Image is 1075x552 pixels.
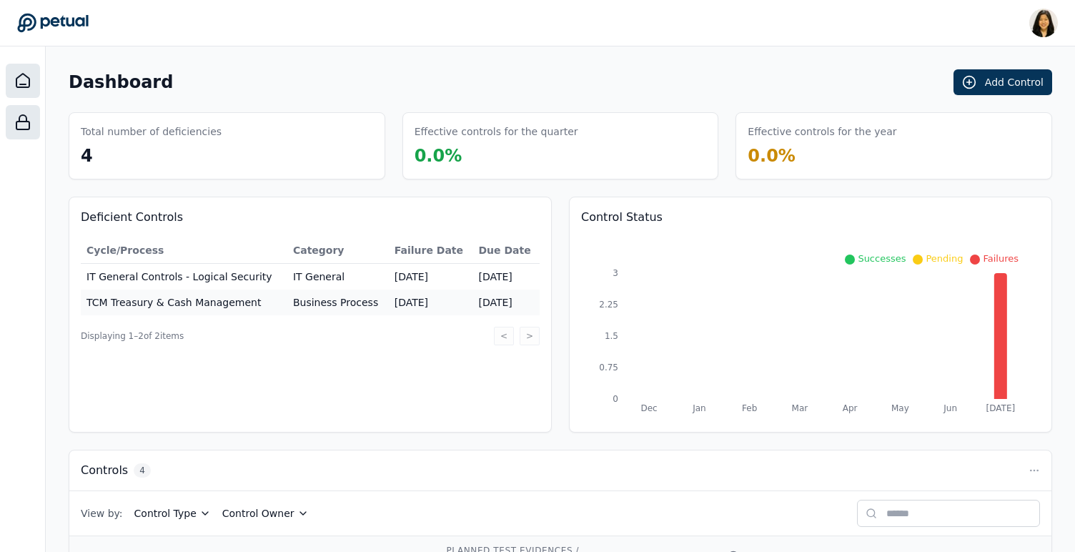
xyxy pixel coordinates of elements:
[69,71,173,94] h1: Dashboard
[287,290,389,315] td: Business Process
[792,403,808,413] tspan: Mar
[891,403,909,413] tspan: May
[843,403,858,413] tspan: Apr
[742,403,757,413] tspan: Feb
[17,13,89,33] a: Go to Dashboard
[81,124,222,139] h3: Total number of deficiencies
[953,69,1052,95] button: Add Control
[6,105,40,139] a: SOC
[287,264,389,290] td: IT General
[926,253,963,264] span: Pending
[389,264,473,290] td: [DATE]
[81,506,123,521] span: View by:
[134,506,211,521] button: Control Type
[1029,9,1058,37] img: Renee Park
[472,290,540,315] td: [DATE]
[605,331,618,341] tspan: 1.5
[81,330,184,342] span: Displaying 1– 2 of 2 items
[287,237,389,264] th: Category
[6,64,40,98] a: Dashboard
[81,146,93,166] span: 4
[858,253,906,264] span: Successes
[415,146,462,166] span: 0.0 %
[389,237,473,264] th: Failure Date
[599,363,618,373] tspan: 0.75
[599,300,618,310] tspan: 2.25
[472,237,540,264] th: Due Date
[389,290,473,315] td: [DATE]
[472,264,540,290] td: [DATE]
[81,290,287,315] td: TCM Treasury & Cash Management
[692,403,706,413] tspan: Jan
[986,403,1016,413] tspan: [DATE]
[222,506,309,521] button: Control Owner
[134,463,151,478] span: 4
[520,327,540,345] button: >
[415,124,578,139] h3: Effective controls for the quarter
[81,237,287,264] th: Cycle/Process
[748,124,896,139] h3: Effective controls for the year
[581,209,1040,226] h3: Control Status
[641,403,658,413] tspan: Dec
[81,264,287,290] td: IT General Controls - Logical Security
[613,394,618,404] tspan: 0
[983,253,1019,264] span: Failures
[81,462,128,479] h3: Controls
[748,146,796,166] span: 0.0 %
[943,403,957,413] tspan: Jun
[494,327,514,345] button: <
[613,268,618,278] tspan: 3
[81,209,540,226] h3: Deficient Controls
